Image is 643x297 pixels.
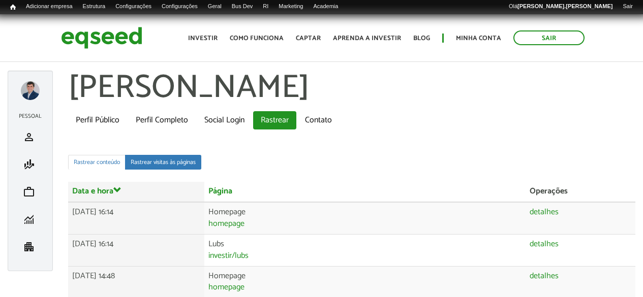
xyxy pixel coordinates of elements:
a: person [16,131,45,143]
td: [DATE] 16:14 [68,202,204,234]
h1: [PERSON_NAME] [68,71,635,106]
a: Sair [618,3,638,11]
span: apartment [23,241,35,253]
li: Minha empresa [13,233,47,260]
span: work [23,186,35,198]
a: Aprenda a investir [333,35,401,42]
a: monitoring [16,213,45,225]
a: Rastrear visitas às páginas [125,155,201,170]
strong: [PERSON_NAME].[PERSON_NAME] [517,3,613,9]
td: Lubs [204,234,526,266]
a: Estrutura [78,3,111,11]
a: Investir [188,35,218,42]
li: Minhas rodadas de investimento [13,206,47,233]
span: person [23,131,35,143]
li: Minha simulação [13,151,47,178]
a: homepage [208,283,244,291]
td: [DATE] 16:14 [68,234,204,266]
a: Como funciona [230,35,284,42]
a: Marketing [273,3,308,11]
a: Academia [308,3,343,11]
span: monitoring [23,213,35,225]
a: Rastrear conteúdo [68,155,126,170]
a: apartment [16,241,45,253]
a: Data e hora [72,186,121,195]
a: Captar [296,35,321,42]
a: Contato [297,111,340,129]
a: Social Login [197,111,252,129]
a: finance_mode [16,158,45,171]
li: Meu portfólio [13,178,47,206]
td: Homepage [204,202,526,234]
a: detalhes [530,208,559,216]
a: Configurações [110,3,157,11]
a: detalhes [530,240,559,248]
li: Meu perfil [13,123,47,151]
a: Olá[PERSON_NAME].[PERSON_NAME] [504,3,618,11]
a: RI [258,3,273,11]
img: EqSeed [61,24,142,51]
a: Expandir menu [21,81,40,100]
a: Página [208,187,232,195]
a: investir/lubs [208,252,249,260]
a: Perfil Completo [128,111,196,129]
a: Rastrear [253,111,296,129]
a: Configurações [157,3,203,11]
a: Sair [513,30,585,45]
span: Início [10,4,16,11]
a: Perfil Público [68,111,127,129]
a: Geral [203,3,227,11]
a: Minha conta [456,35,501,42]
a: Blog [413,35,430,42]
a: work [16,186,45,198]
th: Operações [526,182,635,202]
a: Bus Dev [227,3,258,11]
h2: Pessoal [13,113,47,119]
a: detalhes [530,272,559,280]
a: homepage [208,220,244,228]
a: Adicionar empresa [21,3,78,11]
a: Início [5,3,21,12]
span: finance_mode [23,158,35,171]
